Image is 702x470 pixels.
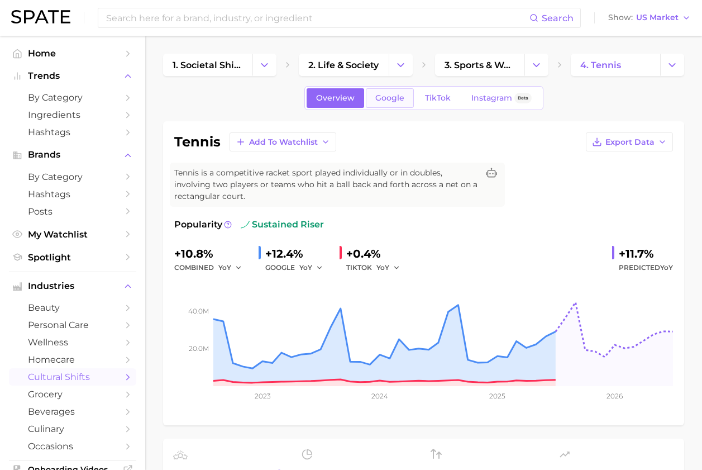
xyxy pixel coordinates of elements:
span: Tennis is a competitive racket sport played individually or in doubles, involving two players or ... [174,167,478,202]
span: Ingredients [28,110,117,120]
div: +12.4% [265,245,331,263]
span: Brands [28,150,117,160]
span: Show [608,15,633,21]
span: Spotlight [28,252,117,263]
button: Brands [9,146,136,163]
a: TikTok [416,88,460,108]
a: Posts [9,203,136,220]
a: beauty [9,299,136,316]
a: Google [366,88,414,108]
span: Add to Watchlist [249,137,318,147]
div: +0.4% [346,245,408,263]
span: YoY [299,263,312,272]
button: YoY [218,261,242,274]
a: My Watchlist [9,226,136,243]
a: Overview [307,88,364,108]
a: homecare [9,351,136,368]
img: SPATE [11,10,70,23]
span: sustained riser [241,218,324,231]
button: Trends [9,68,136,84]
span: beverages [28,406,117,417]
tspan: 2024 [371,392,388,400]
a: occasions [9,438,136,455]
div: +10.8% [174,245,250,263]
span: Hashtags [28,127,117,137]
span: YoY [660,263,673,272]
span: Trends [28,71,117,81]
a: 1. societal shifts & culture [163,54,252,76]
span: 3. sports & workouts [445,60,515,70]
button: YoY [299,261,323,274]
span: wellness [28,337,117,348]
div: combined [174,261,250,274]
a: grocery [9,386,136,403]
span: Beta [518,93,528,103]
button: Industries [9,278,136,295]
img: sustained riser [241,220,250,229]
a: cultural shifts [9,368,136,386]
a: Hashtags [9,186,136,203]
button: Change Category [524,54,548,76]
button: ShowUS Market [605,11,694,25]
span: YoY [218,263,231,272]
div: +11.7% [619,245,673,263]
input: Search here for a brand, industry, or ingredient [105,8,529,27]
span: Popularity [174,218,222,231]
span: by Category [28,92,117,103]
span: My Watchlist [28,229,117,240]
a: beverages [9,403,136,420]
div: TIKTOK [346,261,408,274]
span: 4. tennis [580,60,621,70]
a: 2. life & society [299,54,388,76]
a: wellness [9,334,136,351]
button: Export Data [586,132,673,151]
span: personal care [28,320,117,330]
div: GOOGLE [265,261,331,274]
span: TikTok [425,93,451,103]
a: Spotlight [9,249,136,266]
span: Posts [28,206,117,217]
tspan: 2026 [607,392,623,400]
a: by Category [9,168,136,186]
span: beauty [28,302,117,313]
h1: tennis [174,135,221,149]
a: Ingredients [9,106,136,124]
span: Export Data [605,137,655,147]
span: grocery [28,389,117,400]
span: Hashtags [28,189,117,200]
a: culinary [9,420,136,438]
span: culinary [28,424,117,434]
a: personal care [9,316,136,334]
a: 4. tennis [571,54,660,76]
span: by Category [28,172,117,182]
button: YoY [376,261,400,274]
span: Google [375,93,404,103]
button: Change Category [252,54,276,76]
span: Search [542,13,574,23]
span: 2. life & society [308,60,379,70]
tspan: 2023 [255,392,271,400]
span: homecare [28,354,117,365]
a: Hashtags [9,124,136,141]
span: YoY [376,263,389,272]
tspan: 2025 [489,392,505,400]
span: Predicted [619,261,673,274]
button: Add to Watchlist [230,132,336,151]
span: US Market [636,15,679,21]
a: by Category [9,89,136,106]
span: Overview [316,93,355,103]
button: Change Category [389,54,413,76]
button: Change Category [660,54,684,76]
span: Home [28,48,117,59]
a: 3. sports & workouts [435,54,524,76]
span: Industries [28,281,117,291]
span: Instagram [471,93,512,103]
span: occasions [28,441,117,452]
span: 1. societal shifts & culture [173,60,243,70]
a: Home [9,45,136,62]
a: InstagramBeta [462,88,541,108]
span: cultural shifts [28,372,117,382]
